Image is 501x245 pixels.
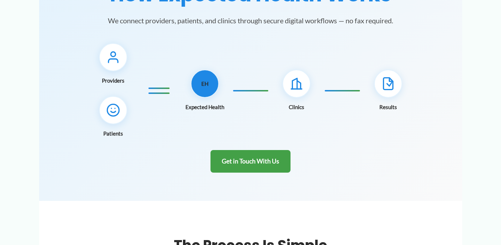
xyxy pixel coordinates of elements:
[289,102,304,112] span: Clinics
[379,102,397,112] span: Results
[185,102,224,112] span: Expected Health
[210,150,291,173] a: Get in Touch With Us
[103,129,123,138] span: Patients
[92,15,409,26] p: We connect providers, patients, and clinics through secure digital workflows — no fax required.
[102,76,124,85] span: Providers
[201,79,208,89] span: EH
